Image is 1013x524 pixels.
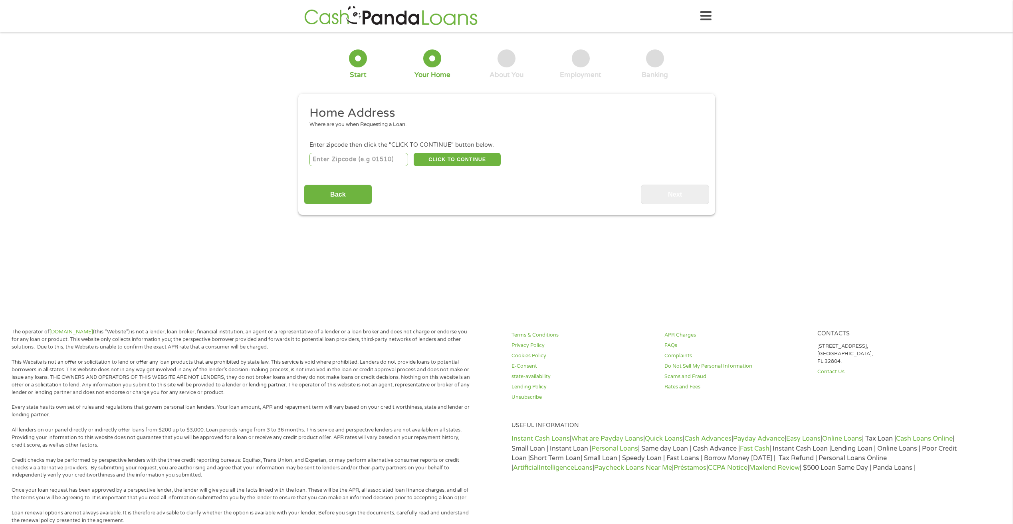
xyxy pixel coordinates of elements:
[350,71,367,79] div: Start
[664,352,808,360] a: Complaints
[490,71,523,79] div: About You
[309,121,698,129] div: Where are you when Requesting a Loan.
[309,105,698,121] h2: Home Address
[571,435,643,443] a: What are Payday Loans
[664,373,808,380] a: Scams and Fraud
[664,362,808,370] a: Do Not Sell My Personal Information
[12,404,471,419] p: Every state has its own set of rules and regulations that govern personal loan lenders. Your loan...
[591,445,638,453] a: Personal Loans
[511,352,655,360] a: Cookies Policy
[645,435,683,443] a: Quick Loans
[740,445,769,453] a: Fast Cash
[511,435,570,443] a: Instant Cash Loans
[560,71,601,79] div: Employment
[511,383,655,391] a: Lending Policy
[511,373,655,380] a: state-availability
[574,464,593,472] a: Loans
[302,5,480,28] img: GetLoanNow Logo
[896,435,953,443] a: Cash Loans Online
[513,464,539,472] a: Artificial
[309,141,703,150] div: Enter zipcode then click the "CLICK TO CONTINUE" button below.
[511,331,655,339] a: Terms & Conditions
[511,394,655,401] a: Unsubscribe
[786,435,821,443] a: Easy Loans
[664,383,808,391] a: Rates and Fees
[511,362,655,370] a: E-Consent
[539,464,574,472] a: Intelligence
[12,426,471,449] p: All lenders on our panel directly or indirectly offer loans from $200 up to $3,000. Loan periods ...
[733,435,785,443] a: Payday Advance
[664,342,808,349] a: FAQs
[12,359,471,396] p: This Website is not an offer or solicitation to lend or offer any loan products that are prohibit...
[414,71,450,79] div: Your Home
[749,464,800,472] a: Maxlend Review
[822,435,862,443] a: Online Loans
[708,464,747,472] a: CCPA Notice
[684,435,732,443] a: Cash Advances
[511,342,655,349] a: Privacy Policy
[414,153,501,166] button: CLICK TO CONTINUE
[50,329,93,335] a: [DOMAIN_NAME]
[817,343,961,365] p: [STREET_ADDRESS], [GEOGRAPHIC_DATA], FL 32804.
[664,331,808,339] a: APR Charges
[304,185,372,204] input: Back
[12,487,471,502] p: Once your loan request has been approved by a perspective lender, the lender will give you all th...
[817,368,961,376] a: Contact Us
[642,71,668,79] div: Banking
[511,434,961,473] p: | | | | | | | Tax Loan | | Small Loan | Instant Loan | | Same day Loan | Cash Advance | | Instant...
[511,422,961,429] h4: Useful Information
[641,185,709,204] input: Next
[674,464,706,472] a: Préstamos
[594,464,672,472] a: Paycheck Loans Near Me
[309,153,408,166] input: Enter Zipcode (e.g 01510)
[12,328,471,351] p: The operator of (this “Website”) is not a lender, loan broker, financial institution, an agent or...
[817,330,961,338] h4: Contacts
[12,457,471,479] p: Credit checks may be performed by perspective lenders with the three credit reporting bureaus: Eq...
